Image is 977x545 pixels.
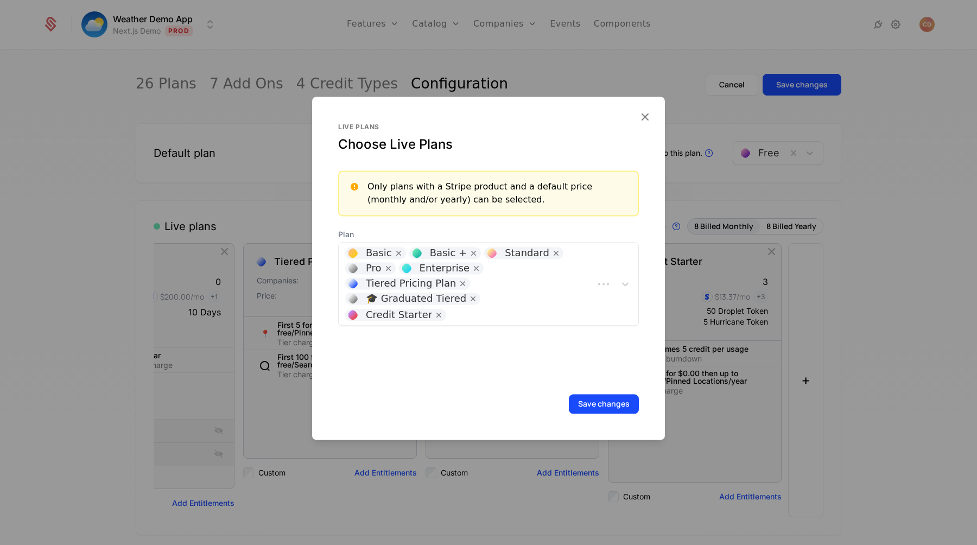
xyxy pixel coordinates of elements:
[338,229,639,240] span: Plan
[338,123,639,131] div: Live plans
[432,309,446,321] div: Remove [object Object]
[466,293,480,305] div: Remove [object Object]
[549,247,563,259] div: Remove [object Object]
[382,262,396,274] div: Remove [object Object]
[569,394,639,414] button: Save changes
[366,263,382,273] div: Pro
[366,248,392,258] div: Basic
[467,247,481,259] div: Remove [object Object]
[420,263,470,273] div: Enterprise
[367,180,629,206] div: Only plans with a Stripe product and a default price (monthly and/or yearly) can be selected.
[505,248,549,258] div: Standard
[470,262,484,274] div: Remove [object Object]
[456,277,470,289] div: Remove [object Object]
[430,248,467,258] div: Basic +
[366,278,456,288] div: Tiered Pricing Plan
[338,136,639,153] div: Choose Live Plans
[366,294,466,303] div: 🎓 Graduated Tiered
[392,247,406,259] div: Remove [object Object]
[366,310,432,320] div: Credit Starter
